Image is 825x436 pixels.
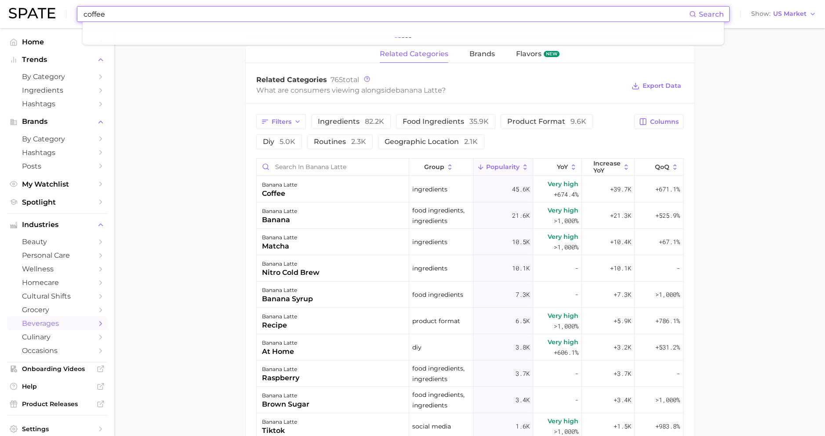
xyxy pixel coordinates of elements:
span: occasions [22,346,92,355]
button: banana lattebrown sugarfood ingredients, ingredients3.4k-+3.4k>1,000% [257,387,683,413]
a: My Watchlist [7,177,107,191]
span: Very high [548,231,578,242]
span: 765 [331,76,343,84]
a: Ingredients [7,83,107,97]
div: banana latte [262,390,309,401]
div: banana syrup [262,294,313,304]
span: homecare [22,278,92,287]
span: related categories [380,50,448,58]
span: 10.5k [512,237,530,247]
span: +10.1k [610,263,631,274]
span: 35.9k [469,117,489,126]
div: banana latte [262,417,297,427]
span: +671.1% [655,184,680,195]
a: occasions [7,344,107,357]
div: banana latte [262,364,299,375]
span: +3.4k [614,395,631,405]
span: product format [507,118,586,125]
span: Very high [548,205,578,216]
a: Onboarding Videos [7,362,107,375]
span: >1,000% [655,290,680,299]
a: homecare [7,276,107,289]
span: Popularity [486,163,520,170]
div: banana latte [262,232,297,243]
span: culinary [22,333,92,341]
span: >1,000% [655,396,680,404]
a: grocery [7,303,107,317]
span: food ingredients [403,118,489,125]
button: banana lattenitro cold brewingredients10.1k-+10.1k- [257,255,683,281]
span: Columns [650,118,679,126]
button: banana latterecipeproduct format6.5kVery high>1,000%+5.9k+786.1% [257,308,683,334]
div: nitro cold brew [262,267,320,278]
span: +983.8% [655,421,680,432]
span: +786.1% [655,316,680,326]
span: Ingredients [22,86,92,94]
input: Search in banana latte [257,159,409,175]
span: - [575,263,578,274]
span: beauty [22,238,92,246]
span: - [676,263,680,274]
button: banana lattecoffeeingredients45.6kVery high+674.4%+39.7k+671.1% [257,176,683,202]
span: 3.4k [516,395,530,405]
a: Posts [7,159,107,173]
div: brown sugar [262,399,309,410]
span: new [544,51,560,57]
span: 45.6k [512,184,530,195]
span: food ingredients, ingredients [412,205,470,226]
span: personal care [22,251,92,259]
span: 82.2k [365,117,384,126]
span: My Watchlist [22,180,92,188]
div: matcha [262,241,297,252]
span: social media [412,421,451,432]
span: QoQ [655,163,669,170]
a: beauty [7,235,107,249]
span: Posts [22,162,92,170]
span: routines [314,138,366,145]
span: Very high [548,337,578,347]
span: 6.5k [516,316,530,326]
span: +3.2k [614,342,631,353]
a: culinary [7,330,107,344]
span: banana latte [396,86,442,94]
img: SPATE [9,8,55,18]
a: cultural shifts [7,289,107,303]
div: at home [262,346,297,357]
span: Very high [548,310,578,321]
span: +7.3k [614,289,631,300]
span: - [575,289,578,300]
span: >1,000% [554,243,578,251]
button: banana latteat homediy3.8kVery high+606.1%+3.2k+531.2% [257,334,683,360]
div: banana latte [262,338,297,348]
button: Brands [7,115,107,128]
span: +525.9% [655,210,680,221]
span: Search [699,10,724,18]
span: beverages [22,319,92,328]
button: Increase YoY [582,159,635,176]
span: ingredients [412,237,447,247]
span: 10.1k [512,263,530,274]
span: Product Releases [22,400,92,408]
span: Spotlight [22,198,92,206]
span: Hashtags [22,148,92,157]
button: banana latteraspberryfood ingredients, ingredients3.7k-+3.7k- [257,360,683,387]
span: +21.3k [610,210,631,221]
span: +606.1% [554,347,578,358]
a: Home [7,35,107,49]
span: cultural shifts [22,292,92,300]
span: geographic location [385,138,478,145]
span: Help [22,382,92,390]
a: Spotlight [7,195,107,209]
span: 9.6k [571,117,586,126]
div: raspberry [262,373,299,383]
a: Help [7,380,107,393]
span: 3.8k [516,342,530,353]
button: banana lattematchaingredients10.5kVery high>1,000%+10.4k+67.1% [257,229,683,255]
div: coffee [262,188,297,199]
div: banana latte [262,285,313,295]
a: by Category [7,70,107,83]
div: banana latte [262,311,297,322]
button: Industries [7,218,107,231]
span: - [575,368,578,379]
span: +1.5k [614,421,631,432]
